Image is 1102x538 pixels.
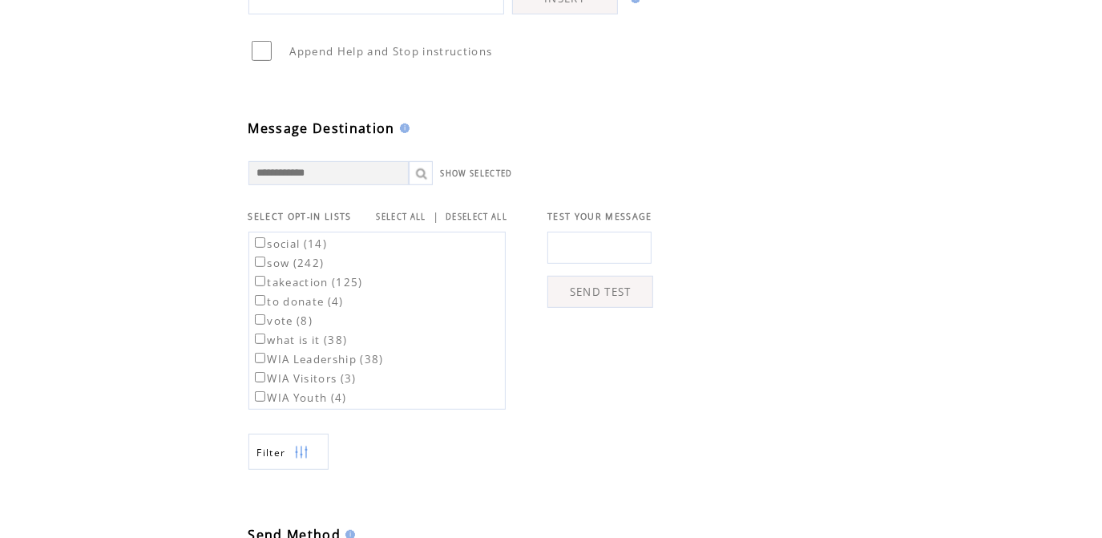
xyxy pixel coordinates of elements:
[377,212,426,222] a: SELECT ALL
[248,119,395,137] span: Message Destination
[248,434,329,470] a: Filter
[248,211,352,222] span: SELECT OPT-IN LISTS
[255,353,265,363] input: WIA Leadership (38)
[255,372,265,382] input: WIA Visitors (3)
[255,257,265,267] input: sow (242)
[255,391,265,402] input: WIA Youth (4)
[395,123,410,133] img: help.gif
[252,256,325,270] label: sow (242)
[446,212,507,222] a: DESELECT ALL
[547,211,652,222] span: TEST YOUR MESSAGE
[252,237,328,251] label: social (14)
[433,209,439,224] span: |
[252,333,348,347] label: what is it (38)
[252,371,357,386] label: WIA Visitors (3)
[547,276,653,308] a: SEND TEST
[257,446,286,459] span: Show filters
[252,313,313,328] label: vote (8)
[252,352,384,366] label: WIA Leadership (38)
[255,295,265,305] input: to donate (4)
[290,44,493,59] span: Append Help and Stop instructions
[255,314,265,325] input: vote (8)
[255,334,265,344] input: what is it (38)
[255,276,265,286] input: takeaction (125)
[441,168,513,179] a: SHOW SELECTED
[252,294,344,309] label: to donate (4)
[255,237,265,248] input: social (14)
[294,435,309,471] img: filters.png
[252,390,347,405] label: WIA Youth (4)
[252,275,363,289] label: takeaction (125)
